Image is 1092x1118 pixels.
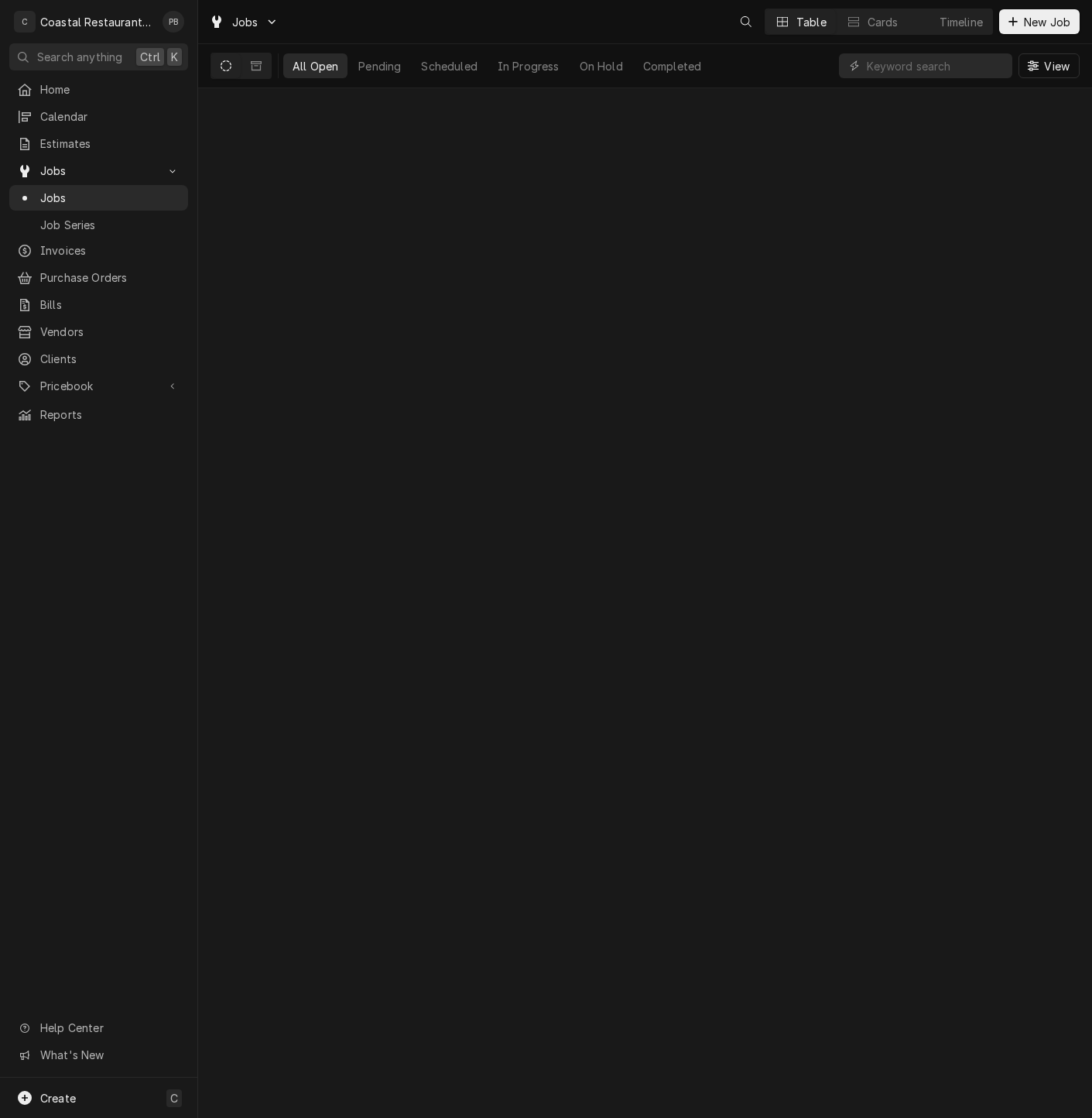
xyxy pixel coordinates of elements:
[1021,14,1073,30] span: New Job
[40,378,157,394] span: Pricebook
[734,9,758,34] button: Open search
[40,1020,179,1036] span: Help Center
[232,14,258,30] span: Jobs
[999,9,1080,34] button: New Job
[867,53,1005,78] input: Keyword search
[40,351,180,367] span: Clients
[9,212,188,238] a: Job Series
[40,242,180,259] span: Invoices
[40,406,180,423] span: Reports
[643,58,701,74] div: Completed
[1041,58,1073,74] span: View
[1018,53,1080,78] button: View
[40,135,180,152] span: Estimates
[9,43,188,70] button: Search anythingCtrlK
[358,58,401,74] div: Pending
[9,292,188,317] a: Bills
[40,81,180,98] span: Home
[140,49,160,65] span: Ctrl
[9,238,188,263] a: Invoices
[37,49,122,65] span: Search anything
[9,158,188,183] a: Go to Jobs
[203,9,285,35] a: Go to Jobs
[40,190,180,206] span: Jobs
[796,14,827,30] div: Table
[9,265,188,290] a: Purchase Orders
[9,402,188,427] a: Reports
[940,14,983,30] div: Timeline
[40,108,180,125] span: Calendar
[868,14,899,30] div: Cards
[9,1042,188,1068] a: Go to What's New
[40,324,180,340] span: Vendors
[40,269,180,286] span: Purchase Orders
[40,1092,76,1105] span: Create
[498,58,560,74] div: In Progress
[40,1047,179,1063] span: What's New
[163,11,184,33] div: Phill Blush's Avatar
[9,131,188,156] a: Estimates
[9,77,188,102] a: Home
[40,163,157,179] span: Jobs
[9,104,188,129] a: Calendar
[9,373,188,399] a: Go to Pricebook
[14,11,36,33] div: C
[40,217,180,233] span: Job Series
[9,346,188,372] a: Clients
[170,1090,178,1106] span: C
[293,58,338,74] div: All Open
[171,49,178,65] span: K
[40,14,154,30] div: Coastal Restaurant Repair
[9,319,188,345] a: Vendors
[9,1015,188,1041] a: Go to Help Center
[421,58,477,74] div: Scheduled
[163,11,184,33] div: PB
[580,58,623,74] div: On Hold
[9,185,188,211] a: Jobs
[40,297,180,313] span: Bills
